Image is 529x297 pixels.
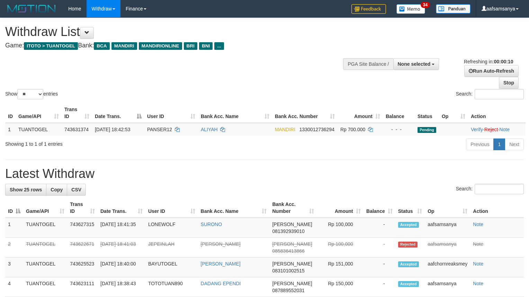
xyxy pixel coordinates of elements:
span: [PERSON_NAME] [272,261,312,267]
th: Bank Acc. Name: activate to sort column ascending [198,103,272,123]
input: Search: [475,89,524,99]
th: Balance: activate to sort column ascending [364,198,395,218]
span: 743631374 [64,127,89,132]
td: [DATE] 18:38:43 [98,277,145,297]
span: Copy 081392939010 to clipboard [272,228,304,234]
span: BCA [94,42,109,50]
a: DADANG EPENDI [201,281,241,286]
span: Rp 700.000 [340,127,365,132]
a: Previous [466,138,494,150]
input: Search: [475,184,524,194]
a: Note [473,281,483,286]
span: Refreshing in: [464,59,513,64]
td: TUANTOGEL [23,258,67,277]
th: Amount: activate to sort column ascending [338,103,383,123]
strong: 00:00:10 [494,59,513,64]
span: CSV [71,187,81,192]
span: Accepted [398,261,419,267]
span: MANDIRI [275,127,295,132]
td: TUANTOGEL [23,238,67,258]
td: Rp 150,000 [317,277,364,297]
td: 2 [5,238,23,258]
span: MANDIRI [111,42,137,50]
a: Verify [471,127,483,132]
th: ID: activate to sort column descending [5,198,23,218]
td: aafsamsanya [425,238,470,258]
th: Date Trans.: activate to sort column descending [92,103,144,123]
td: Rp 151,000 [317,258,364,277]
div: PGA Site Balance / [343,58,393,70]
h4: Game: Bank: [5,42,346,49]
h1: Latest Withdraw [5,167,524,181]
div: - - - [386,126,412,133]
td: TUANTOGEL [23,277,67,297]
th: Bank Acc. Name: activate to sort column ascending [198,198,270,218]
span: ... [214,42,224,50]
td: 743625523 [67,258,98,277]
button: None selected [393,58,439,70]
span: Accepted [398,222,419,228]
td: 1 [5,218,23,238]
img: MOTION_logo.png [5,3,58,14]
a: Note [499,127,510,132]
span: None selected [398,61,431,67]
span: [PERSON_NAME] [272,281,312,286]
span: Copy 083101002515 to clipboard [272,268,304,273]
a: Reject [484,127,498,132]
span: 34 [421,2,430,8]
img: Button%20Memo.svg [396,4,425,14]
th: Game/API: activate to sort column ascending [16,103,62,123]
th: Status: activate to sort column ascending [395,198,425,218]
span: [PERSON_NAME] [272,222,312,227]
td: LONEWOLF [145,218,198,238]
span: Copy 085836413866 to clipboard [272,248,304,254]
span: BRI [184,42,197,50]
span: Rejected [398,242,418,247]
td: - [364,238,395,258]
span: [DATE] 18:42:53 [95,127,130,132]
td: 4 [5,277,23,297]
a: Next [505,138,524,150]
a: 1 [493,138,505,150]
td: - [364,277,395,297]
td: - [364,218,395,238]
th: Action [468,103,526,123]
span: Copy 1330012736294 to clipboard [299,127,334,132]
th: User ID: activate to sort column ascending [144,103,198,123]
a: Stop [499,77,519,89]
img: Feedback.jpg [351,4,386,14]
td: TUANTOGEL [16,123,62,136]
td: 743627315 [67,218,98,238]
td: 743623111 [67,277,98,297]
td: JEPEINLAH [145,238,198,258]
th: Game/API: activate to sort column ascending [23,198,67,218]
td: TUANTOGEL [23,218,67,238]
th: ID [5,103,16,123]
th: Date Trans.: activate to sort column ascending [98,198,145,218]
span: Pending [418,127,436,133]
a: ALIYAH [201,127,218,132]
td: [DATE] 18:40:00 [98,258,145,277]
a: Run Auto-Refresh [464,65,519,77]
a: Note [473,241,483,247]
span: ITOTO > TUANTOGEL [24,42,78,50]
th: User ID: activate to sort column ascending [145,198,198,218]
a: Show 25 rows [5,184,46,196]
td: · · [468,123,526,136]
a: SURONO [201,222,222,227]
td: - [364,258,395,277]
span: BNI [199,42,213,50]
td: 1 [5,123,16,136]
td: [DATE] 18:41:03 [98,238,145,258]
th: Op: activate to sort column ascending [439,103,468,123]
td: 3 [5,258,23,277]
span: Copy [51,187,63,192]
a: CSV [67,184,86,196]
span: [PERSON_NAME] [272,241,312,247]
th: Amount: activate to sort column ascending [317,198,364,218]
th: Op: activate to sort column ascending [425,198,470,218]
th: Trans ID: activate to sort column ascending [67,198,98,218]
th: Balance [383,103,415,123]
td: Rp 100,000 [317,218,364,238]
img: panduan.png [436,4,470,13]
